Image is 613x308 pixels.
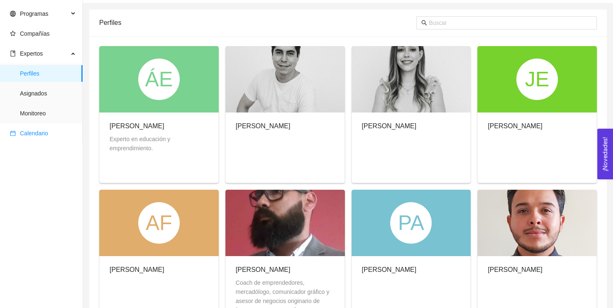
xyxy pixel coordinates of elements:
span: Compañías [20,30,50,37]
div: [PERSON_NAME] [488,264,542,275]
div: [PERSON_NAME] [362,264,417,275]
span: Monitoreo [20,105,76,122]
span: Expertos [20,50,43,57]
span: Perfiles [20,65,76,82]
button: Open Feedback Widget [597,129,613,179]
div: [PERSON_NAME] [236,121,291,131]
div: ÁE [138,59,180,100]
span: global [10,11,16,17]
div: PA [390,202,432,244]
div: [PERSON_NAME] [362,121,417,131]
div: [PERSON_NAME] [236,264,335,275]
input: Buscar [429,18,592,27]
span: star [10,31,16,37]
span: search [421,20,427,26]
span: calendar [10,130,16,136]
div: JE [516,59,558,100]
div: AF [138,202,180,244]
span: Programas [20,10,48,17]
span: Calendario [20,130,48,137]
div: Perfiles [99,11,416,34]
span: Asignados [20,85,76,102]
span: book [10,51,16,56]
div: [PERSON_NAME] [110,121,208,131]
div: [PERSON_NAME] [110,264,164,275]
div: Experto en educación y emprendimiento. [110,134,208,153]
div: [PERSON_NAME] [488,121,542,131]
